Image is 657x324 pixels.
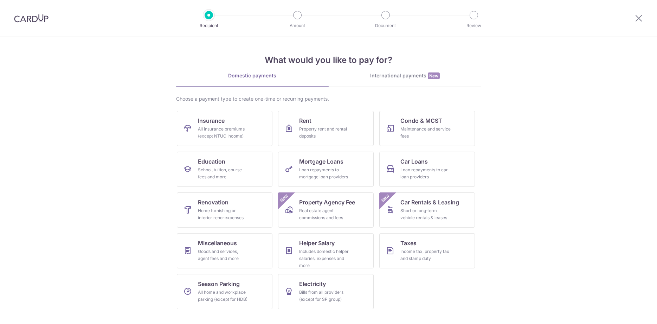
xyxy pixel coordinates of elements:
[176,95,481,102] div: Choose a payment type to create one-time or recurring payments.
[379,111,475,146] a: Condo & MCSTMaintenance and service fees
[278,152,374,187] a: Mortgage LoansLoan repayments to mortgage loan providers
[299,198,355,207] span: Property Agency Fee
[299,157,343,166] span: Mortgage Loans
[400,248,451,262] div: Income tax, property tax and stamp duty
[14,14,49,23] img: CardUp
[278,233,374,268] a: Helper SalaryIncludes domestic helper salaries, expenses and more
[198,198,228,207] span: Renovation
[176,72,329,79] div: Domestic payments
[400,239,417,247] span: Taxes
[299,116,311,125] span: Rent
[299,289,350,303] div: Bills from all providers (except for SP group)
[400,126,451,140] div: Maintenance and service fees
[400,198,459,207] span: Car Rentals & Leasing
[379,192,475,228] a: Car Rentals & LeasingShort or long‑term vehicle rentals & leasesNew
[299,207,350,221] div: Real estate agent commissions and fees
[198,116,225,125] span: Insurance
[198,239,237,247] span: Miscellaneous
[400,166,451,180] div: Loan repayments to car loan providers
[198,289,249,303] div: All home and workplace parking (except for HDB)
[177,233,272,268] a: MiscellaneousGoods and services, agent fees and more
[612,303,650,320] iframe: Opens a widget where you can find more information
[379,233,475,268] a: TaxesIncome tax, property tax and stamp duty
[299,166,350,180] div: Loan repayments to mortgage loan providers
[271,22,323,29] p: Amount
[400,157,428,166] span: Car Loans
[428,72,440,79] span: New
[329,72,481,80] div: International payments
[198,166,249,180] div: School, tuition, course fees and more
[299,280,326,288] span: Electricity
[198,126,249,140] div: All insurance premiums (except NTUC Income)
[177,274,272,309] a: Season ParkingAll home and workplace parking (except for HDB)
[183,22,235,29] p: Recipient
[198,248,249,262] div: Goods and services, agent fees and more
[198,207,249,221] div: Home furnishing or interior reno-expenses
[379,192,391,204] span: New
[400,116,442,125] span: Condo & MCST
[278,111,374,146] a: RentProperty rent and rental deposits
[278,274,374,309] a: ElectricityBills from all providers (except for SP group)
[278,192,290,204] span: New
[177,152,272,187] a: EducationSchool, tuition, course fees and more
[299,126,350,140] div: Property rent and rental deposits
[299,248,350,269] div: Includes domestic helper salaries, expenses and more
[177,111,272,146] a: InsuranceAll insurance premiums (except NTUC Income)
[176,54,481,66] h4: What would you like to pay for?
[299,239,335,247] span: Helper Salary
[278,192,374,228] a: Property Agency FeeReal estate agent commissions and feesNew
[198,280,240,288] span: Season Parking
[379,152,475,187] a: Car LoansLoan repayments to car loan providers
[400,207,451,221] div: Short or long‑term vehicle rentals & leases
[198,157,225,166] span: Education
[360,22,412,29] p: Document
[448,22,500,29] p: Review
[177,192,272,228] a: RenovationHome furnishing or interior reno-expenses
